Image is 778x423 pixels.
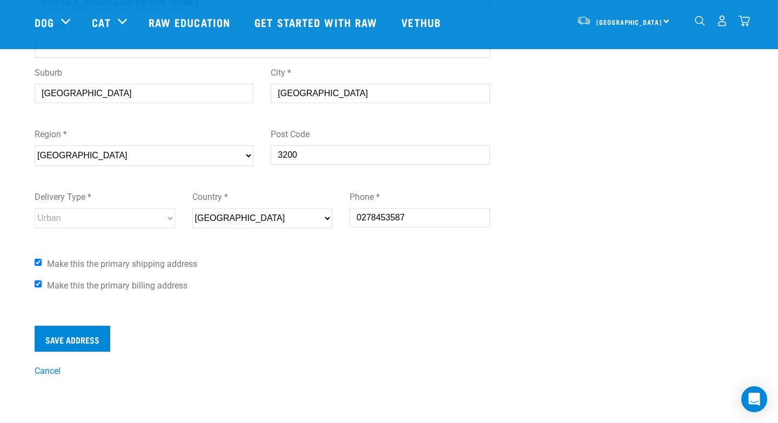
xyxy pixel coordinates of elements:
span: [GEOGRAPHIC_DATA] [596,20,662,24]
img: user.png [716,15,728,26]
span: Make this the primary billing address [47,280,187,291]
a: Cancel [35,366,61,376]
label: Phone * [350,191,490,204]
img: home-icon-1@2x.png [695,16,705,26]
img: home-icon@2x.png [739,15,750,26]
label: Country * [192,191,333,204]
label: Delivery Type * [35,191,175,204]
label: City * [271,66,489,79]
input: Save Address [35,326,110,352]
span: Make this the primary shipping address [47,259,197,269]
div: Open Intercom Messenger [741,386,767,412]
input: Make this the primary shipping address [35,259,42,266]
label: Suburb [35,66,253,79]
a: Dog [35,14,54,30]
a: Vethub [391,1,454,44]
a: Get started with Raw [244,1,391,44]
label: Post Code [271,128,489,141]
a: Raw Education [138,1,244,44]
a: Cat [92,14,110,30]
label: Region * [35,128,253,141]
img: van-moving.png [576,16,591,25]
input: Make this the primary billing address [35,280,42,287]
